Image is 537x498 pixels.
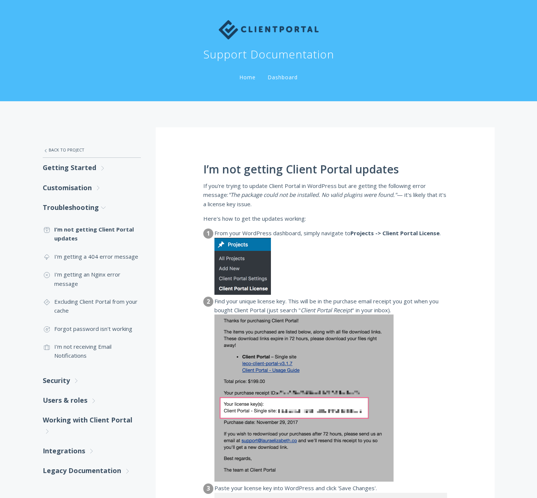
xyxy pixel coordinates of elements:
a: I'm getting a 404 error message [43,248,141,265]
dt: 3 [203,483,213,494]
a: Getting Started [43,158,141,178]
a: Excluding Client Portal from your cache [43,293,141,320]
dt: 1 [203,229,213,239]
img: file-WMFbJHvLbx.png [214,238,271,295]
em: "The package could not be installed. No valid plugins were found." [228,191,397,198]
h1: Support Documentation [203,47,334,62]
a: Dashboard [266,74,299,81]
a: Forgot password isn't working [43,320,141,338]
p: Here's how to get the updates working: [203,214,447,223]
dd: From your WordPress dashboard, simply navigate to . [214,229,447,294]
a: Integrations [43,441,141,461]
a: Security [43,371,141,390]
a: Back to Project [43,142,141,158]
a: Home [238,74,257,81]
a: Working with Client Portal [43,410,141,441]
a: Users & roles [43,390,141,410]
em: Client Portal Receipt [301,306,352,314]
a: I'm getting an Nginx error message [43,265,141,293]
p: If you're trying to update Client Portal in WordPress but are getting the following error message... [203,181,447,208]
a: I’m not getting Client Portal updates [43,220,141,248]
a: Legacy Documentation [43,461,141,481]
a: Troubleshooting [43,198,141,217]
a: Customisation [43,178,141,198]
dd: Find your unique license key. This will be in the purchase email receipt you got when you bought ... [214,297,447,482]
a: I'm not receiving Email Notifications [43,338,141,365]
strong: Projects -> Client Portal License [350,229,440,237]
h1: I’m not getting Client Portal updates [203,163,447,176]
dt: 2 [203,297,213,307]
img: file-0IauiUl71I.png [214,315,394,482]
